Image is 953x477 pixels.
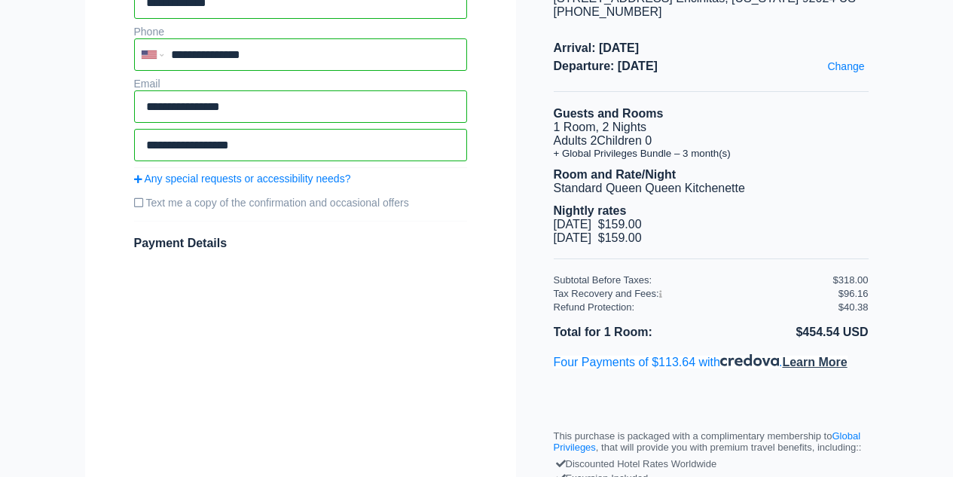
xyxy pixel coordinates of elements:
li: Adults 2 [554,134,869,148]
span: [DATE] $159.00 [554,218,642,231]
li: $454.54 USD [711,323,869,342]
b: Room and Rate/Night [554,168,677,181]
div: $318.00 [833,274,869,286]
span: Learn More [782,356,847,368]
span: Four Payments of $113.64 with . [554,356,848,368]
label: Email [134,78,160,90]
div: United States: +1 [136,40,167,69]
li: + Global Privileges Bundle – 3 month(s) [554,148,869,159]
span: [DATE] $159.00 [554,231,642,244]
label: Phone [134,26,164,38]
a: Change [823,57,868,76]
div: [PHONE_NUMBER] [554,5,869,19]
li: 1 Room, 2 Nights [554,121,869,134]
label: Text me a copy of the confirmation and occasional offers [134,191,467,215]
iframe: PayPal Message 1 [554,383,869,399]
a: Four Payments of $113.64 with.Learn More [554,356,848,368]
span: Arrival: [DATE] [554,41,869,55]
li: Total for 1 Room: [554,323,711,342]
p: This purchase is packaged with a complimentary membership to , that will provide you with premium... [554,430,869,453]
div: $96.16 [838,288,869,299]
div: Subtotal Before Taxes: [554,274,833,286]
div: $40.38 [838,301,869,313]
li: Standard Queen Queen Kitchenette [554,182,869,195]
div: Tax Recovery and Fees: [554,288,833,299]
b: Nightly rates [554,204,627,217]
span: Children 0 [597,134,652,147]
a: Any special requests or accessibility needs? [134,173,467,185]
span: Departure: [DATE] [554,60,869,73]
span: Payment Details [134,237,228,249]
div: Refund Protection: [554,301,838,313]
b: Guests and Rooms [554,107,664,120]
a: Global Privileges [554,430,861,453]
div: Discounted Hotel Rates Worldwide [557,457,865,471]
